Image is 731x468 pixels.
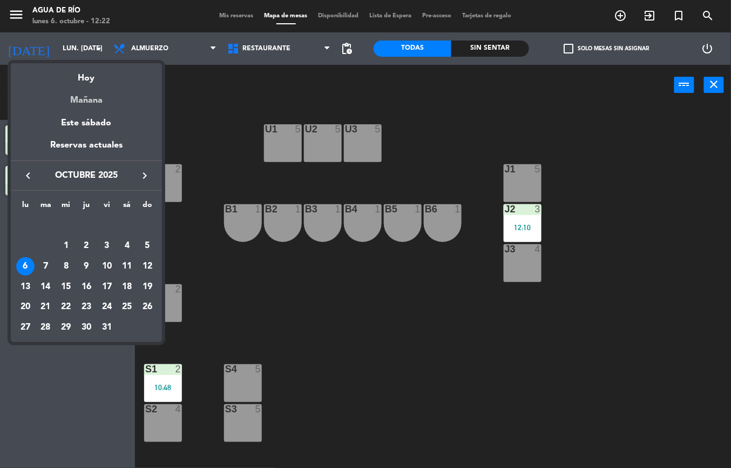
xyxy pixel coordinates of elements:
[138,278,157,296] div: 19
[98,298,116,316] div: 24
[98,318,116,337] div: 31
[117,297,138,317] td: 25 de octubre de 2025
[57,318,75,337] div: 29
[16,298,35,316] div: 20
[76,297,97,317] td: 23 de octubre de 2025
[57,278,75,296] div: 15
[37,257,55,276] div: 7
[117,236,138,256] td: 4 de octubre de 2025
[36,277,56,297] td: 14 de octubre de 2025
[117,199,138,216] th: sábado
[137,277,158,297] td: 19 de octubre de 2025
[15,216,158,236] td: OCT.
[37,298,55,316] div: 21
[36,199,56,216] th: martes
[77,318,96,337] div: 30
[137,256,158,277] td: 12 de octubre de 2025
[11,138,162,161] div: Reservas actuales
[97,297,117,317] td: 24 de octubre de 2025
[77,298,96,316] div: 23
[15,317,36,338] td: 27 de octubre de 2025
[118,257,136,276] div: 11
[77,237,96,255] div: 2
[56,256,76,277] td: 8 de octubre de 2025
[16,257,35,276] div: 6
[37,318,55,337] div: 28
[98,257,116,276] div: 10
[138,169,151,182] i: keyboard_arrow_right
[15,199,36,216] th: lunes
[56,317,76,338] td: 29 de octubre de 2025
[76,277,97,297] td: 16 de octubre de 2025
[56,297,76,317] td: 22 de octubre de 2025
[22,169,35,182] i: keyboard_arrow_left
[135,169,154,183] button: keyboard_arrow_right
[57,298,75,316] div: 22
[138,237,157,255] div: 5
[37,278,55,296] div: 14
[76,256,97,277] td: 9 de octubre de 2025
[138,257,157,276] div: 12
[98,237,116,255] div: 3
[76,317,97,338] td: 30 de octubre de 2025
[137,297,158,317] td: 26 de octubre de 2025
[57,237,75,255] div: 1
[16,318,35,337] div: 27
[36,256,56,277] td: 7 de octubre de 2025
[118,278,136,296] div: 18
[77,278,96,296] div: 16
[117,277,138,297] td: 18 de octubre de 2025
[97,256,117,277] td: 10 de octubre de 2025
[36,317,56,338] td: 28 de octubre de 2025
[15,277,36,297] td: 13 de octubre de 2025
[56,199,76,216] th: miércoles
[15,256,36,277] td: 6 de octubre de 2025
[117,256,138,277] td: 11 de octubre de 2025
[56,277,76,297] td: 15 de octubre de 2025
[98,278,116,296] div: 17
[76,199,97,216] th: jueves
[77,257,96,276] div: 9
[118,298,136,316] div: 25
[56,236,76,256] td: 1 de octubre de 2025
[97,317,117,338] td: 31 de octubre de 2025
[36,297,56,317] td: 21 de octubre de 2025
[11,63,162,85] div: Hoy
[16,278,35,296] div: 13
[137,236,158,256] td: 5 de octubre de 2025
[76,236,97,256] td: 2 de octubre de 2025
[57,257,75,276] div: 8
[138,298,157,316] div: 26
[118,237,136,255] div: 4
[15,297,36,317] td: 20 de octubre de 2025
[97,199,117,216] th: viernes
[97,277,117,297] td: 17 de octubre de 2025
[11,108,162,138] div: Este sábado
[97,236,117,256] td: 3 de octubre de 2025
[18,169,38,183] button: keyboard_arrow_left
[137,199,158,216] th: domingo
[38,169,135,183] span: octubre 2025
[11,85,162,108] div: Mañana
